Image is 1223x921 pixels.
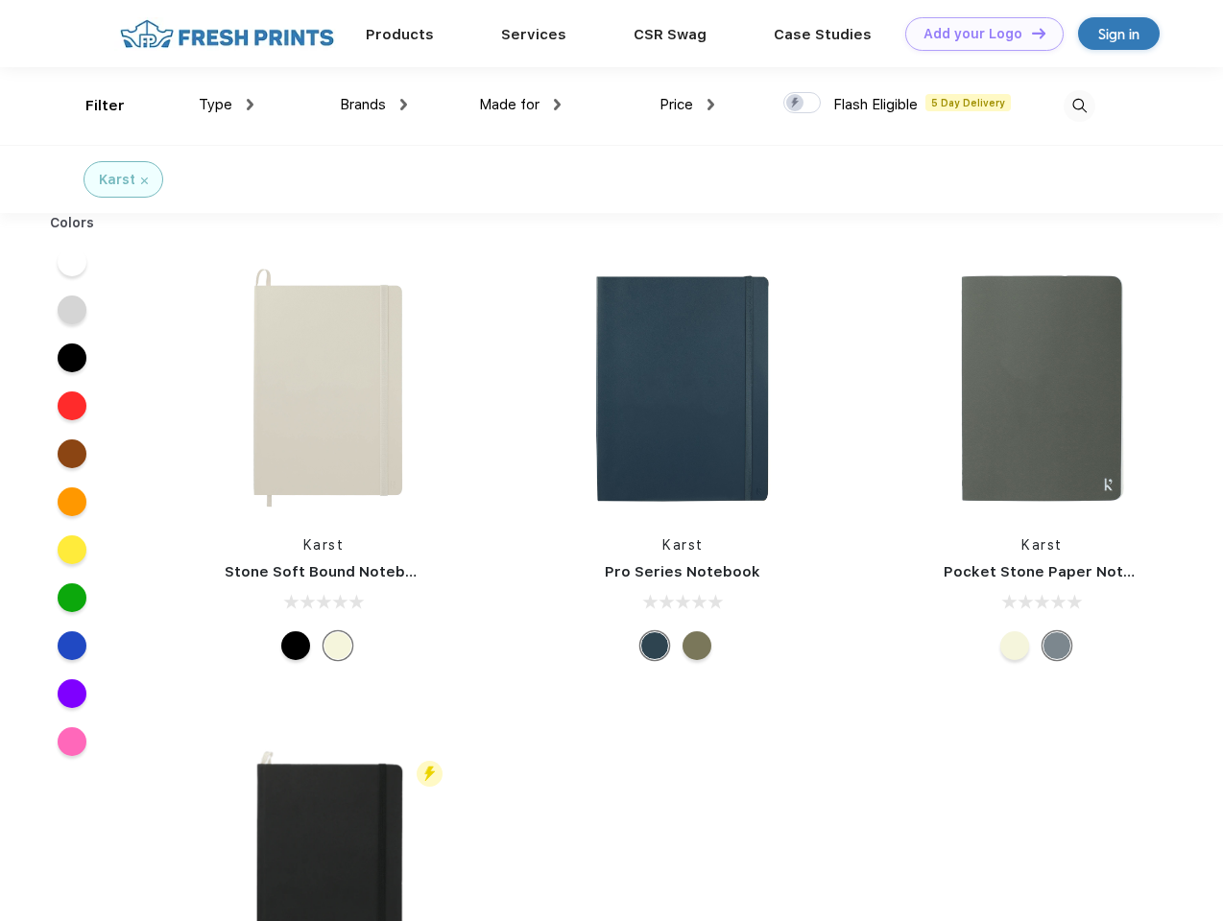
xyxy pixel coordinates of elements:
a: Stone Soft Bound Notebook [225,563,433,580]
div: Sign in [1098,23,1139,45]
a: Sign in [1078,17,1160,50]
span: Type [199,96,232,113]
a: Pro Series Notebook [605,563,760,580]
div: Beige [1000,631,1029,660]
img: dropdown.png [400,99,407,110]
img: func=resize&h=266 [196,261,451,516]
a: Karst [303,537,345,553]
div: Add your Logo [923,26,1022,42]
img: flash_active_toggle.svg [417,761,443,787]
span: Price [659,96,693,113]
img: fo%20logo%202.webp [114,17,340,51]
a: Products [366,26,434,43]
div: Beige [324,631,352,660]
img: filter_cancel.svg [141,177,148,184]
img: dropdown.png [707,99,714,110]
div: Gray [1043,631,1071,660]
img: func=resize&h=266 [915,261,1170,516]
div: Karst [99,170,135,190]
span: 5 Day Delivery [925,94,1011,111]
a: Karst [662,537,704,553]
img: dropdown.png [554,99,561,110]
img: func=resize&h=266 [555,261,810,516]
a: Karst [1021,537,1063,553]
div: Olive [683,631,711,660]
a: Pocket Stone Paper Notebook [944,563,1170,580]
div: Navy [640,631,669,660]
div: Colors [36,213,109,233]
img: desktop_search.svg [1064,90,1095,122]
div: Filter [85,95,125,117]
a: CSR Swag [634,26,707,43]
span: Made for [479,96,540,113]
a: Services [501,26,566,43]
img: DT [1032,28,1045,38]
img: dropdown.png [247,99,253,110]
span: Flash Eligible [833,96,918,113]
div: Black [281,631,310,660]
span: Brands [340,96,386,113]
